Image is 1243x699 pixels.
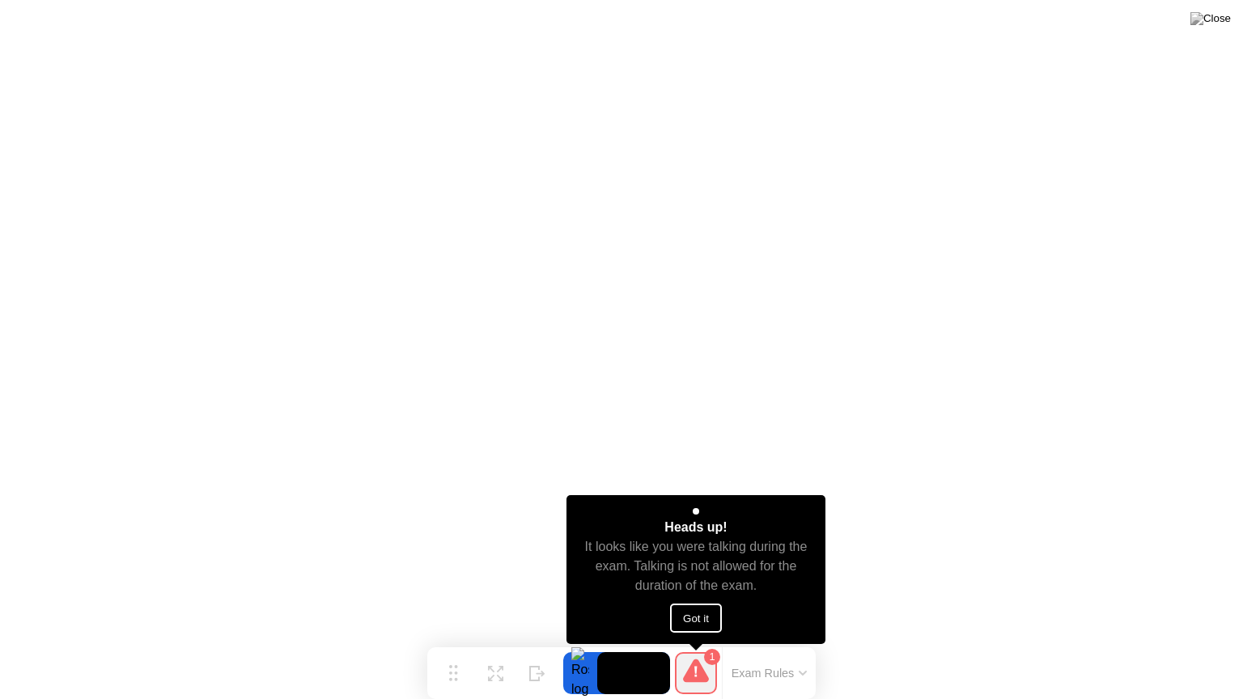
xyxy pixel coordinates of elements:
div: 1 [704,649,720,665]
div: Heads up! [664,518,727,537]
div: It looks like you were talking during the exam. Talking is not allowed for the duration of the exam. [581,537,812,595]
button: Exam Rules [727,666,812,680]
button: Got it [670,604,722,633]
img: Close [1190,12,1231,25]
